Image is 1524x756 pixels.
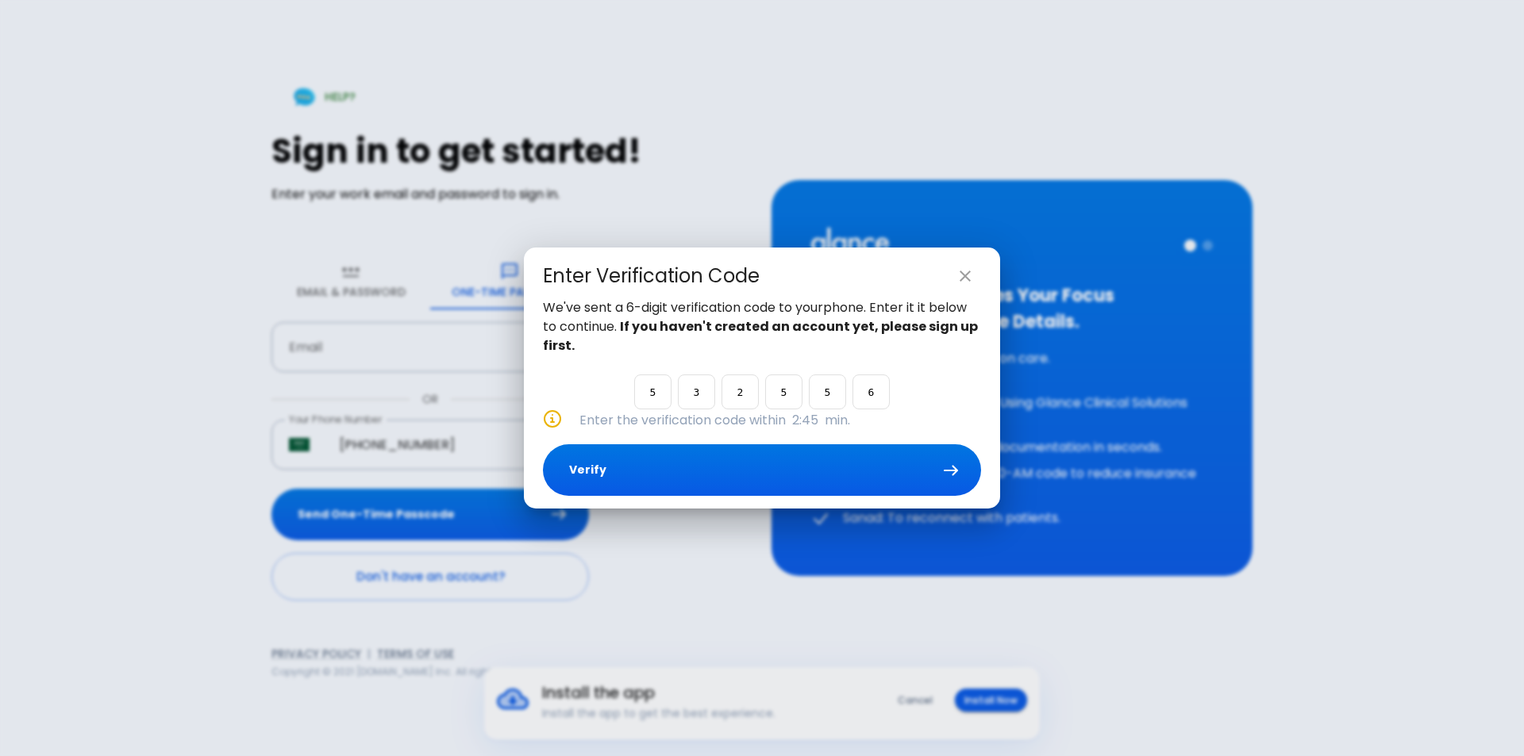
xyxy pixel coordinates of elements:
button: close [949,260,981,292]
span: 2:45 [792,411,818,429]
p: We've sent a 6-digit verification code to your phone . Enter it it below to continue. [543,298,981,355]
strong: If you haven't created an account yet, please sign up first. [543,317,978,355]
button: Verify [543,444,981,496]
input: Please enter OTP character 3 [722,374,759,409]
input: Please enter OTP character 1 [634,374,672,409]
input: Please enter OTP character 4 [765,374,802,409]
p: Enter the verification code within min. [579,411,981,430]
input: Please enter OTP character 2 [678,374,715,409]
input: Please enter OTP character 5 [809,374,846,409]
div: Enter Verification Code [543,263,760,289]
input: Please enter OTP character 6 [852,374,890,409]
